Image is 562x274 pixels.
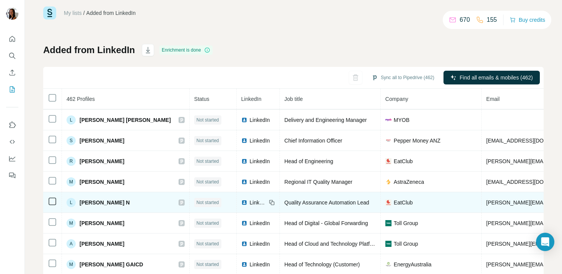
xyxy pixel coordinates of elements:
[6,135,18,149] button: Use Surfe API
[80,157,124,165] span: [PERSON_NAME]
[250,261,270,268] span: LinkedIn
[385,138,391,144] img: company-logo
[6,83,18,96] button: My lists
[460,74,533,81] span: Find all emails & mobiles (462)
[6,118,18,132] button: Use Surfe on LinkedIn
[197,220,219,227] span: Not started
[67,239,76,248] div: A
[80,137,124,144] span: [PERSON_NAME]
[67,219,76,228] div: M
[80,116,171,124] span: [PERSON_NAME] [PERSON_NAME]
[86,9,136,17] div: Added from LinkedIn
[241,261,247,268] img: LinkedIn logo
[241,241,247,247] img: LinkedIn logo
[250,240,270,248] span: LinkedIn
[284,138,342,144] span: Chief Information Officer
[250,199,266,206] span: LinkedIn
[394,137,440,144] span: Pepper Money ANZ
[197,240,219,247] span: Not started
[67,136,76,145] div: S
[250,219,270,227] span: LinkedIn
[241,179,247,185] img: LinkedIn logo
[241,158,247,164] img: LinkedIn logo
[366,72,440,83] button: Sync all to Pipedrive (462)
[80,240,124,248] span: [PERSON_NAME]
[197,117,219,123] span: Not started
[6,49,18,63] button: Search
[284,179,352,185] span: Regional IT Quality Manager
[385,96,408,102] span: Company
[284,261,360,268] span: Head of Technology (Customer)
[394,116,409,124] span: MYOB
[284,241,382,247] span: Head of Cloud and Technology Platforms
[197,178,219,185] span: Not started
[250,157,270,165] span: LinkedIn
[385,199,391,206] img: company-logo
[487,15,497,24] p: 155
[284,220,368,226] span: Head of Digital - Global Forwarding
[284,96,303,102] span: Job title
[241,96,262,102] span: LinkedIn
[67,115,76,125] div: L
[80,261,143,268] span: [PERSON_NAME] GAICD
[43,44,135,56] h1: Added from LinkedIn
[67,157,76,166] div: R
[250,178,270,186] span: LinkedIn
[385,179,391,185] img: company-logo
[197,137,219,144] span: Not started
[394,178,424,186] span: AstraZeneca
[241,199,247,206] img: LinkedIn logo
[510,15,545,25] button: Buy credits
[460,15,470,24] p: 670
[6,66,18,79] button: Enrich CSV
[6,169,18,182] button: Feedback
[43,6,56,19] img: Surfe Logo
[385,220,391,226] img: company-logo
[486,96,500,102] span: Email
[250,116,270,124] span: LinkedIn
[6,8,18,20] img: Avatar
[250,137,270,144] span: LinkedIn
[80,178,124,186] span: [PERSON_NAME]
[241,138,247,144] img: LinkedIn logo
[385,261,391,268] img: company-logo
[536,233,554,251] div: Open Intercom Messenger
[80,199,130,206] span: [PERSON_NAME] N
[197,199,219,206] span: Not started
[197,261,219,268] span: Not started
[6,152,18,165] button: Dashboard
[67,260,76,269] div: M
[159,45,213,55] div: Enrichment is done
[443,71,540,84] button: Find all emails & mobiles (462)
[394,157,413,165] span: EatClub
[83,9,85,17] li: /
[284,117,367,123] span: Delivery and Engineering Manager
[6,32,18,46] button: Quick start
[80,219,124,227] span: [PERSON_NAME]
[241,117,247,123] img: LinkedIn logo
[67,96,95,102] span: 462 Profiles
[385,118,391,121] img: company-logo
[394,199,413,206] span: EatClub
[394,240,418,248] span: Toll Group
[194,96,210,102] span: Status
[67,177,76,186] div: M
[394,261,432,268] span: EnergyAustralia
[394,219,418,227] span: Toll Group
[385,158,391,164] img: company-logo
[284,199,369,206] span: Quality Assurance Automation Lead
[385,241,391,247] img: company-logo
[64,10,82,16] a: My lists
[284,158,333,164] span: Head of Engineering
[197,158,219,165] span: Not started
[67,198,76,207] div: L
[241,220,247,226] img: LinkedIn logo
